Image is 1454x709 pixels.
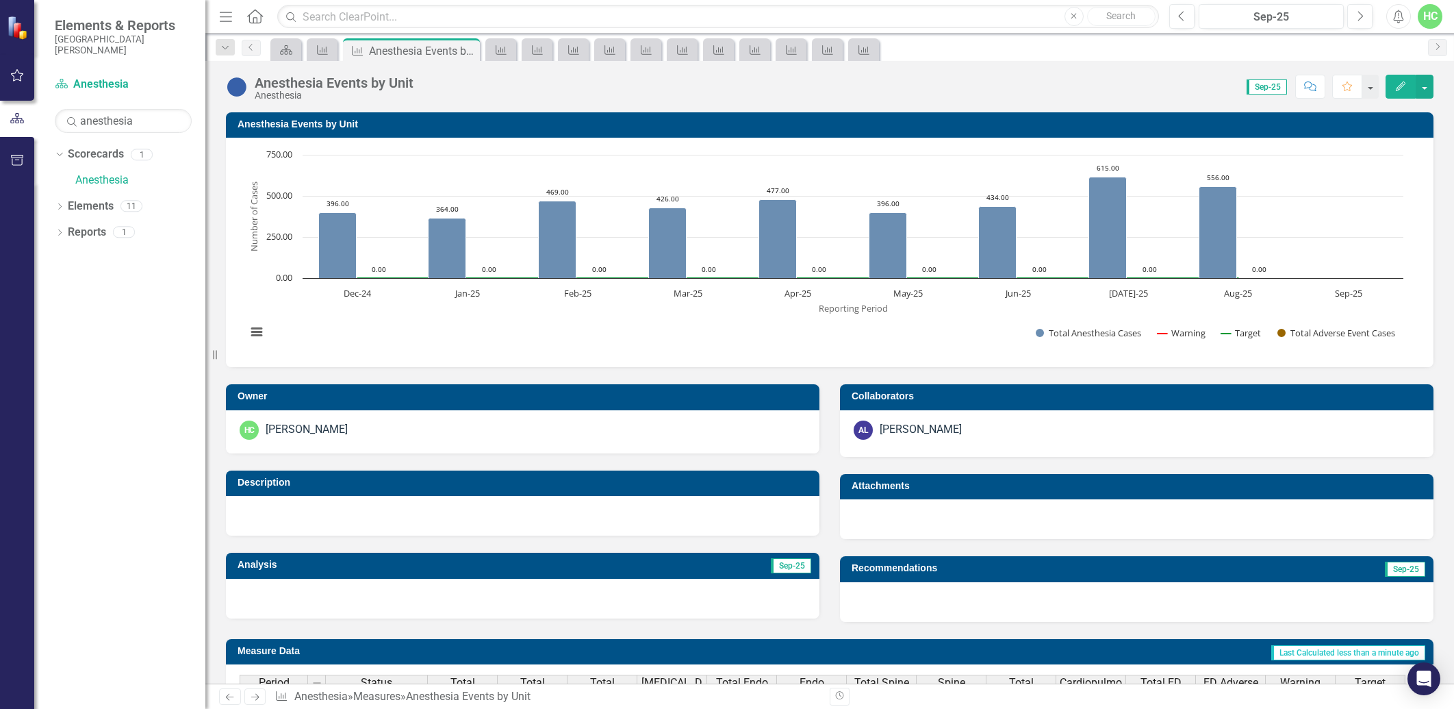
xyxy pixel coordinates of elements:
[372,264,386,274] text: 0.00
[55,34,192,56] small: [GEOGRAPHIC_DATA][PERSON_NAME]
[1158,327,1206,339] button: Show Warning
[1171,327,1206,339] text: Warning
[75,173,205,188] a: Anesthesia
[1335,287,1362,299] text: Sep-25
[869,213,907,279] path: May-25, 396. Total Anesthesia Cases.
[1355,677,1386,689] span: Target
[454,287,480,299] text: Jan-25
[238,119,1427,129] h3: Anesthesia Events by Unit
[1049,327,1141,339] text: Total Anesthesia Cases
[877,199,900,208] text: 396.00
[131,149,153,160] div: 1
[246,323,266,342] button: View chart menu, Chart
[979,207,1017,279] path: Jun-25, 434. Total Anesthesia Cases.
[852,563,1238,573] h3: Recommendations
[55,77,192,92] a: Anesthesia
[702,264,716,274] text: 0.00
[852,481,1427,491] h3: Attachments
[1004,287,1031,299] text: Jun-25
[266,148,292,160] text: 750.00
[1089,177,1127,279] path: Jul-25, 615. Total Anesthesia Cases.
[436,204,459,214] text: 364.00
[327,199,349,208] text: 396.00
[311,678,322,689] img: 8DAGhfEEPCf229AAAAAElFTkSuQmCC
[1109,287,1148,299] text: [DATE]-25
[238,646,578,656] h3: Measure Data
[1407,662,1440,695] div: Open Intercom Messenger
[319,155,1349,279] g: Total Anesthesia Cases, series 1 of 4. Bar series with 10 bars.
[294,690,348,703] a: Anesthesia
[319,213,357,279] path: Dec-24, 396. Total Anesthesia Cases.
[113,227,135,238] div: 1
[68,147,124,162] a: Scorecards
[248,182,260,251] text: Number of Cases
[240,421,259,440] div: HC
[759,200,797,279] path: Apr-25, 477. Total Anesthesia Cases.
[55,17,192,34] span: Elements & Reports
[1252,264,1266,274] text: 0.00
[880,422,962,438] div: [PERSON_NAME]
[369,42,476,60] div: Anesthesia Events by Unit
[854,421,873,440] div: AL
[1036,327,1143,339] button: Show Total Anesthesia Cases
[1247,79,1287,95] span: Sep-25
[277,5,1159,29] input: Search ClearPoint...
[1207,173,1229,182] text: 556.00
[1224,287,1252,299] text: Aug-25
[1199,677,1262,701] span: ED Adverse Event Cases
[240,148,1420,353] div: Chart. Highcharts interactive chart.
[1199,4,1344,29] button: Sep-25
[406,690,531,703] div: Anesthesia Events by Unit
[771,558,811,573] span: Sep-25
[275,689,819,705] div: » »
[546,187,569,197] text: 469.00
[1087,7,1156,26] button: Search
[539,201,576,279] path: Feb-25, 469. Total Anesthesia Cases.
[344,287,372,299] text: Dec-24
[226,76,248,98] img: No Information
[1235,327,1261,339] text: Target
[259,677,290,689] span: Period
[649,208,687,279] path: Mar-25, 426. Total Anesthesia Cases.
[922,264,936,274] text: 0.00
[7,16,31,40] img: ClearPoint Strategy
[238,560,517,570] h3: Analysis
[255,90,413,101] div: Anesthesia
[1097,163,1119,173] text: 615.00
[1385,562,1425,577] span: Sep-25
[674,287,702,299] text: Mar-25
[592,264,607,274] text: 0.00
[238,391,813,401] h3: Owner
[482,264,496,274] text: 0.00
[361,677,392,689] span: Status
[986,192,1009,202] text: 434.00
[238,477,813,488] h3: Description
[68,199,114,214] a: Elements
[1277,327,1397,339] button: Show Total Adverse Event Cases
[266,230,292,242] text: 250.00
[785,287,811,299] text: Apr-25
[819,302,888,314] text: Reporting Period
[276,271,292,284] text: 0.00
[1271,645,1425,660] span: Last Calculated less than a minute ago
[1032,264,1047,274] text: 0.00
[355,275,1241,281] g: Target, series 3 of 4. Line with 10 data points.
[255,75,413,90] div: Anesthesia Events by Unit
[1203,9,1339,25] div: Sep-25
[1290,327,1395,339] text: Total Adverse Event Cases
[120,201,142,212] div: 11
[240,148,1410,353] svg: Interactive chart
[656,194,679,203] text: 426.00
[564,287,591,299] text: Feb-25
[1418,4,1442,29] button: HC
[1280,677,1321,689] span: Warning
[68,225,106,240] a: Reports
[1143,264,1157,274] text: 0.00
[266,422,348,438] div: [PERSON_NAME]
[429,219,466,279] path: Jan-25, 364. Total Anesthesia Cases.
[1199,187,1237,279] path: Aug-25, 556. Total Anesthesia Cases.
[1106,10,1136,21] span: Search
[852,391,1427,401] h3: Collaborators
[266,189,292,201] text: 500.00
